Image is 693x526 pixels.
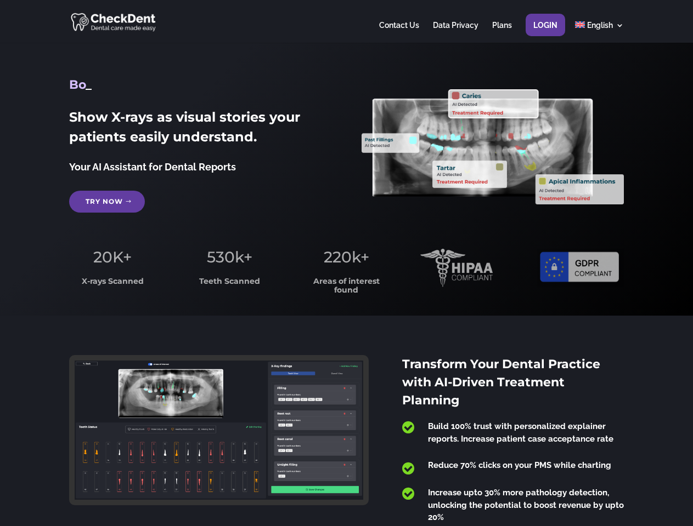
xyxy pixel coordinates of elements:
[86,77,92,92] span: _
[362,89,623,204] img: X_Ray_annotated
[69,161,236,173] span: Your AI Assistant for Dental Reports
[71,11,157,32] img: CheckDent AI
[402,420,414,434] span: 
[402,461,414,476] span: 
[69,77,86,92] span: Bo
[492,21,512,43] a: Plans
[303,277,390,300] h3: Areas of interest found
[402,487,414,501] span: 
[433,21,478,43] a: Data Privacy
[533,21,557,43] a: Login
[69,191,145,213] a: Try Now
[93,248,132,266] span: 20K+
[402,357,600,408] span: Transform Your Dental Practice with AI-Driven Treatment Planning
[379,21,419,43] a: Contact Us
[428,488,624,522] span: Increase upto 30% more pathology detection, unlocking the potential to boost revenue by upto 20%
[324,248,369,266] span: 220k+
[207,248,252,266] span: 530k+
[587,21,613,30] span: English
[575,21,624,43] a: English
[69,107,331,152] h2: Show X-rays as visual stories your patients easily understand.
[428,460,611,470] span: Reduce 70% clicks on your PMS while charting
[428,421,613,444] span: Build 100% trust with personalized explainer reports. Increase patient case acceptance rate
